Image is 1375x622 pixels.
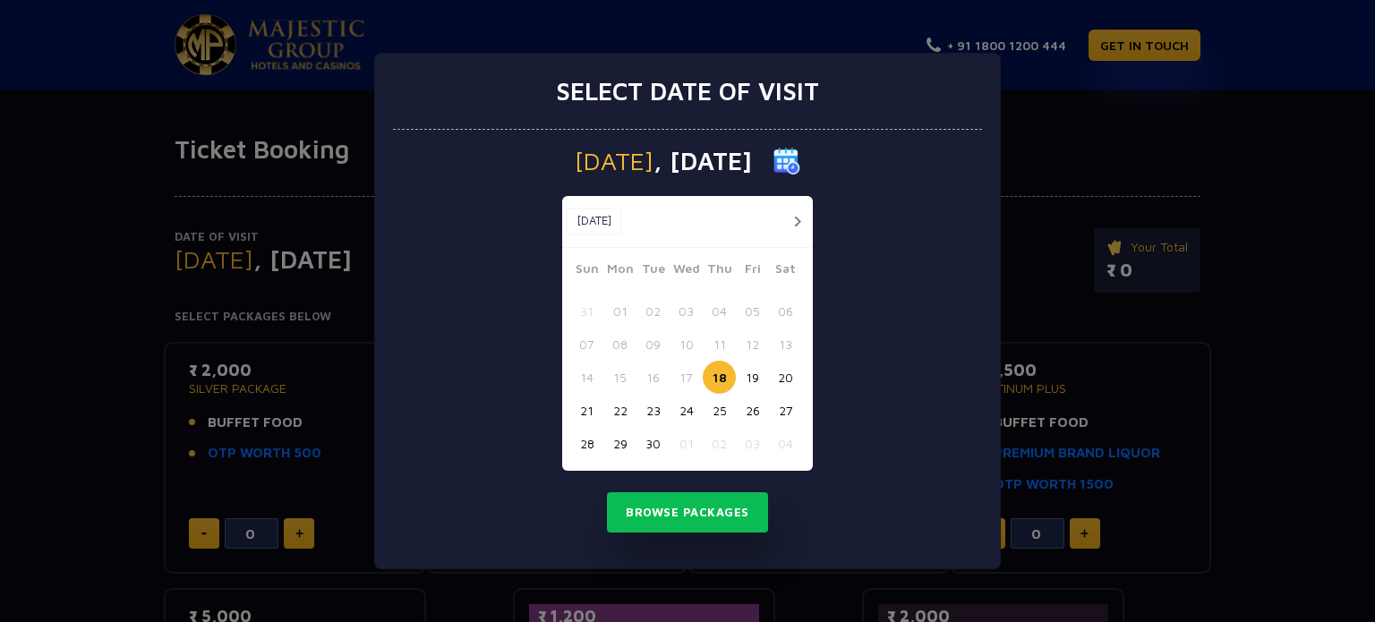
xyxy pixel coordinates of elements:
[769,328,802,361] button: 13
[636,427,670,460] button: 30
[636,394,670,427] button: 23
[603,328,636,361] button: 08
[769,294,802,328] button: 06
[736,259,769,284] span: Fri
[575,149,653,174] span: [DATE]
[636,328,670,361] button: 09
[670,361,703,394] button: 17
[703,361,736,394] button: 18
[567,208,621,234] button: [DATE]
[773,148,800,175] img: calender icon
[670,294,703,328] button: 03
[603,361,636,394] button: 15
[769,427,802,460] button: 04
[736,394,769,427] button: 26
[736,294,769,328] button: 05
[653,149,752,174] span: , [DATE]
[736,361,769,394] button: 19
[570,259,603,284] span: Sun
[736,427,769,460] button: 03
[570,294,603,328] button: 31
[636,361,670,394] button: 16
[769,361,802,394] button: 20
[607,492,768,533] button: Browse Packages
[703,427,736,460] button: 02
[736,328,769,361] button: 12
[670,328,703,361] button: 10
[603,394,636,427] button: 22
[670,427,703,460] button: 01
[570,394,603,427] button: 21
[670,394,703,427] button: 24
[556,76,819,107] h3: Select date of visit
[570,427,603,460] button: 28
[703,394,736,427] button: 25
[670,259,703,284] span: Wed
[703,328,736,361] button: 11
[570,328,603,361] button: 07
[703,294,736,328] button: 04
[603,259,636,284] span: Mon
[570,361,603,394] button: 14
[703,259,736,284] span: Thu
[603,294,636,328] button: 01
[603,427,636,460] button: 29
[769,259,802,284] span: Sat
[636,259,670,284] span: Tue
[636,294,670,328] button: 02
[769,394,802,427] button: 27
